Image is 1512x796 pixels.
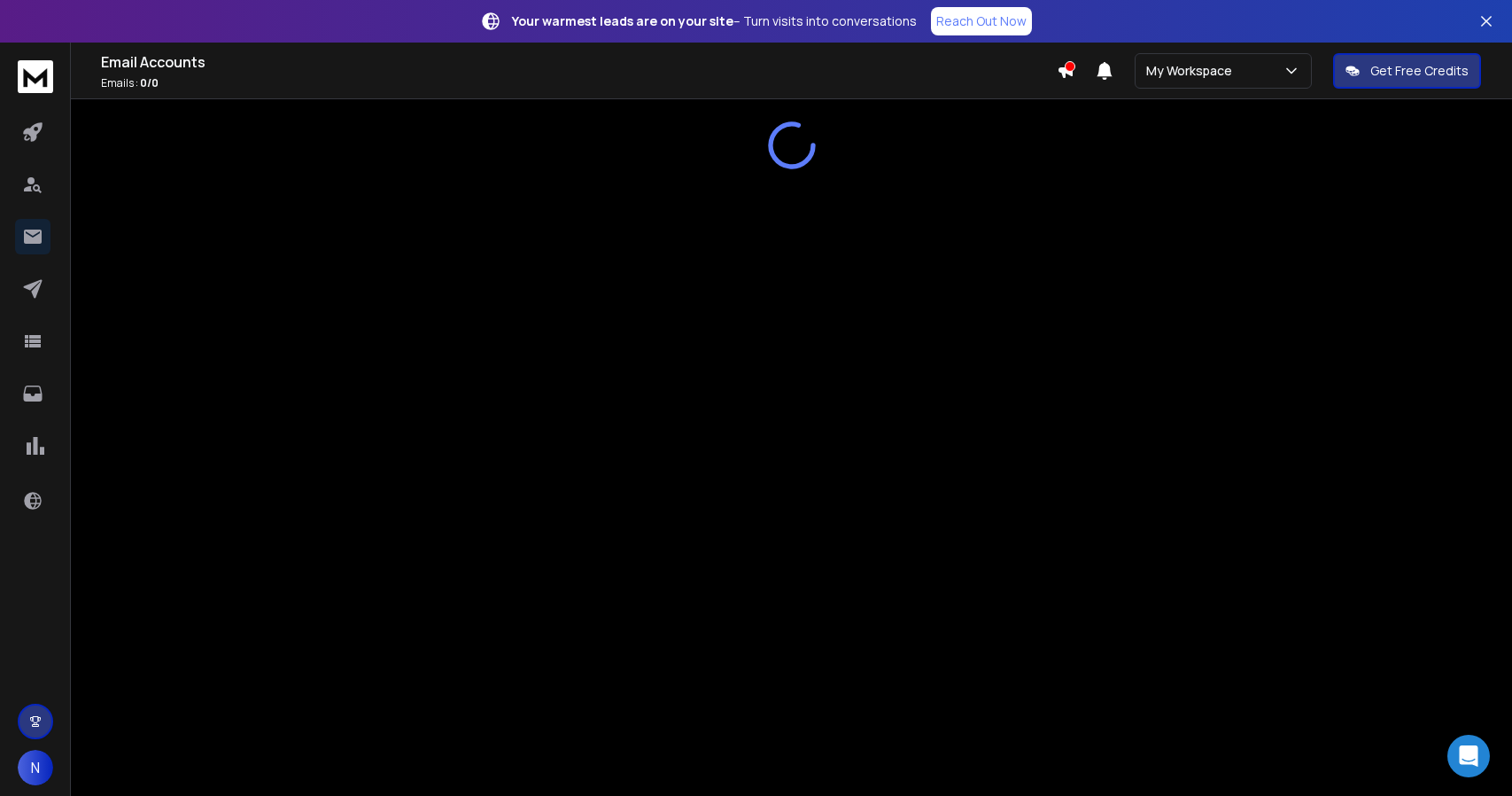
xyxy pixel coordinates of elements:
img: logo [18,60,53,93]
div: Open Intercom Messenger [1447,735,1490,777]
h1: Email Accounts [101,51,1057,73]
strong: Your warmest leads are on your site [512,12,733,29]
p: Emails : [101,76,1057,90]
p: – Turn visits into conversations [512,12,917,30]
p: My Workspace [1146,62,1239,80]
p: Get Free Credits [1370,62,1469,80]
p: Reach Out Now [936,12,1027,30]
span: 0 / 0 [140,75,159,90]
button: N [18,750,53,785]
button: Get Free Credits [1333,53,1481,89]
a: Reach Out Now [931,7,1032,35]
